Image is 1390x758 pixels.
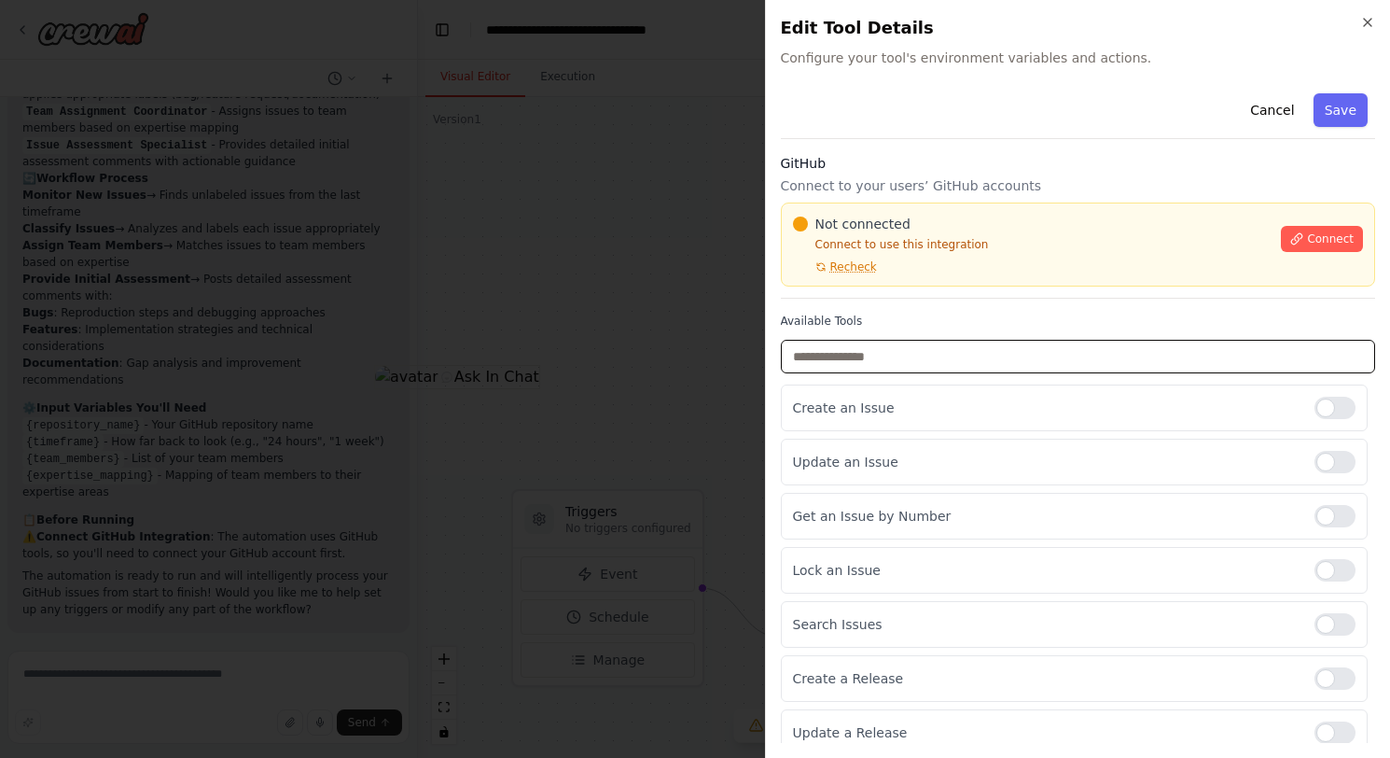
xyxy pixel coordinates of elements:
p: Create a Release [793,669,1300,688]
h2: Edit Tool Details [781,15,1376,41]
p: Update an Issue [793,453,1300,471]
p: Lock an Issue [793,561,1300,580]
h3: GitHub [781,154,1376,173]
p: Connect to your users’ GitHub accounts [781,176,1376,195]
button: Connect [1281,226,1363,252]
button: Cancel [1239,93,1305,127]
p: Connect to use this integration [793,237,1271,252]
button: Recheck [793,260,877,274]
span: Connect [1307,232,1354,246]
p: Update a Release [793,723,1300,742]
span: Recheck [830,260,877,274]
span: Configure your tool's environment variables and actions. [781,49,1376,67]
p: Search Issues [793,615,1300,634]
label: Available Tools [781,314,1376,329]
p: Create an Issue [793,399,1300,417]
button: Save [1314,93,1368,127]
span: Not connected [815,215,910,233]
p: Get an Issue by Number [793,507,1300,526]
